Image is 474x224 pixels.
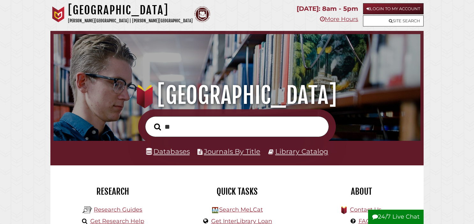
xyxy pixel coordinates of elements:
[180,186,294,197] h2: Quick Tasks
[154,123,161,131] i: Search
[61,81,413,109] h1: [GEOGRAPHIC_DATA]
[68,3,193,17] h1: [GEOGRAPHIC_DATA]
[94,206,142,213] a: Research Guides
[50,6,66,22] img: Calvin University
[304,186,419,197] h2: About
[68,17,193,25] p: [PERSON_NAME][GEOGRAPHIC_DATA] | [PERSON_NAME][GEOGRAPHIC_DATA]
[146,147,190,155] a: Databases
[83,205,92,215] img: Hekman Library Logo
[219,206,263,213] a: Search MeLCat
[297,3,358,14] p: [DATE]: 8am - 5pm
[275,147,328,155] a: Library Catalog
[350,206,381,213] a: Contact Us
[363,15,424,26] a: Site Search
[204,147,260,155] a: Journals By Title
[363,3,424,14] a: Login to My Account
[151,121,164,132] button: Search
[320,16,358,23] a: More Hours
[212,207,218,213] img: Hekman Library Logo
[194,6,210,22] img: Calvin Theological Seminary
[55,186,170,197] h2: Research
